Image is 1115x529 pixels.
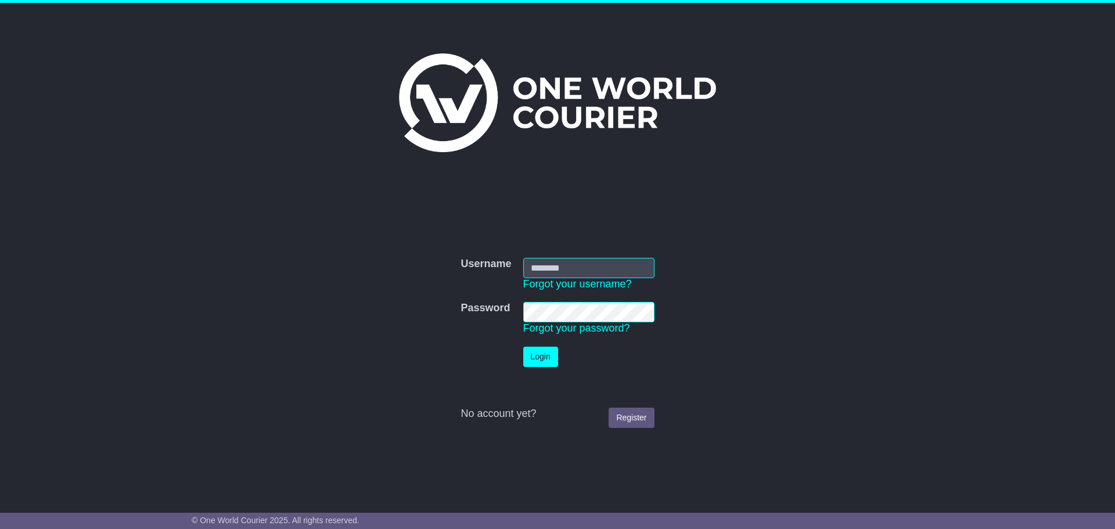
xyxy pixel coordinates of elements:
button: Login [523,347,558,367]
img: One World [399,53,716,152]
a: Forgot your username? [523,278,632,290]
label: Password [461,302,510,315]
a: Register [609,408,654,428]
label: Username [461,258,511,271]
a: Forgot your password? [523,322,630,334]
span: © One World Courier 2025. All rights reserved. [192,516,359,525]
div: No account yet? [461,408,654,420]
